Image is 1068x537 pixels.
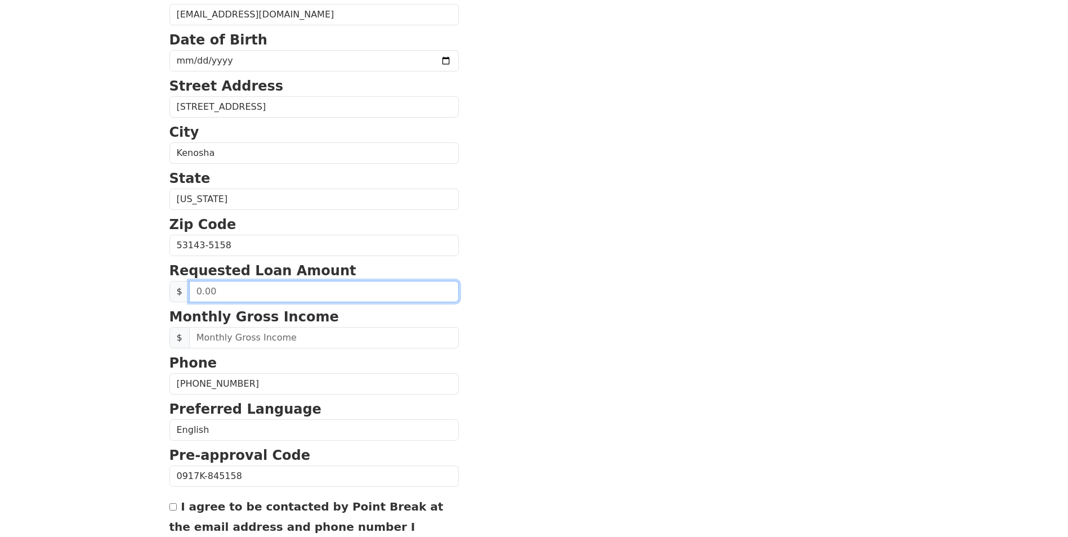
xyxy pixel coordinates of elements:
[169,32,267,48] strong: Date of Birth
[169,142,459,164] input: City
[169,235,459,256] input: Zip Code
[169,355,217,371] strong: Phone
[169,307,459,327] p: Monthly Gross Income
[169,263,356,279] strong: Requested Loan Amount
[169,171,211,186] strong: State
[169,78,284,94] strong: Street Address
[169,124,199,140] strong: City
[169,217,236,232] strong: Zip Code
[169,281,190,302] span: $
[169,327,190,348] span: $
[169,401,321,417] strong: Preferred Language
[169,96,459,118] input: Street Address
[189,281,459,302] input: 0.00
[189,327,459,348] input: Monthly Gross Income
[169,4,459,25] input: Re-Enter Email Address
[169,373,459,395] input: Phone
[169,447,311,463] strong: Pre-approval Code
[169,466,459,487] input: Pre-approval Code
